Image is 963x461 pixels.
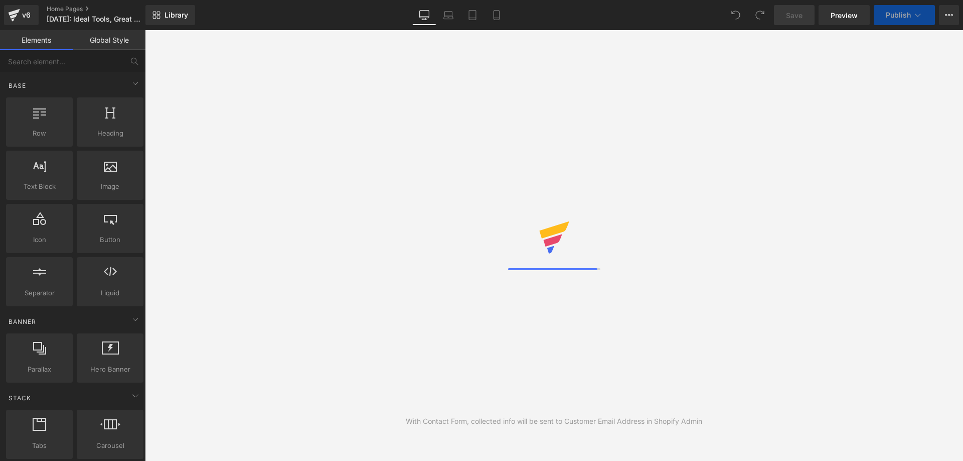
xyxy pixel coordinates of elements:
a: Global Style [73,30,145,50]
span: Separator [9,288,70,298]
span: Save [786,10,802,21]
span: Publish [886,11,911,19]
span: Liquid [80,288,140,298]
span: Hero Banner [80,364,140,375]
span: Image [80,181,140,192]
span: Library [165,11,188,20]
a: Preview [819,5,870,25]
span: Base [8,81,27,90]
span: Preview [831,10,858,21]
a: Tablet [460,5,485,25]
a: Mobile [485,5,509,25]
a: Desktop [412,5,436,25]
div: With Contact Form, collected info will be sent to Customer Email Address in Shopify Admin [406,416,702,427]
span: Text Block [9,181,70,192]
span: Icon [9,235,70,245]
a: New Library [145,5,195,25]
button: Undo [726,5,746,25]
a: Laptop [436,5,460,25]
span: Row [9,128,70,139]
span: Heading [80,128,140,139]
span: Button [80,235,140,245]
button: More [939,5,959,25]
a: Home Pages [47,5,162,13]
a: v6 [4,5,39,25]
button: Redo [750,5,770,25]
div: v6 [20,9,33,22]
span: Tabs [9,440,70,451]
span: Stack [8,393,32,403]
button: Publish [874,5,935,25]
span: [DATE]: Ideal Tools, Great Deals [47,15,143,23]
span: Parallax [9,364,70,375]
span: Carousel [80,440,140,451]
span: Banner [8,317,37,326]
